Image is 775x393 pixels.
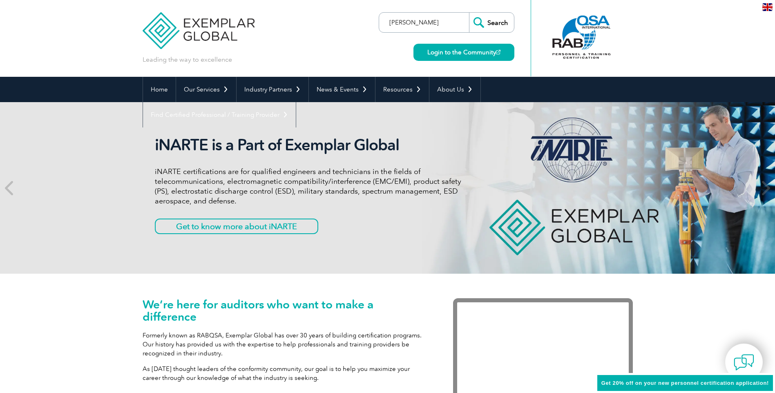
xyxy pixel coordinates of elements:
[155,136,461,154] h2: iNARTE is a Part of Exemplar Global
[143,364,429,382] p: As [DATE] thought leaders of the conformity community, our goal is to help you maximize your care...
[155,219,318,234] a: Get to know more about iNARTE
[601,380,769,386] span: Get 20% off on your new personnel certification application!
[413,44,514,61] a: Login to the Community
[762,3,773,11] img: en
[155,167,461,206] p: iNARTE certifications are for qualified engineers and technicians in the fields of telecommunicat...
[143,77,176,102] a: Home
[176,77,236,102] a: Our Services
[143,102,296,127] a: Find Certified Professional / Training Provider
[143,55,232,64] p: Leading the way to excellence
[429,77,480,102] a: About Us
[143,331,429,358] p: Formerly known as RABQSA, Exemplar Global has over 30 years of building certification programs. O...
[496,50,500,54] img: open_square.png
[375,77,429,102] a: Resources
[734,352,754,373] img: contact-chat.png
[143,298,429,323] h1: We’re here for auditors who want to make a difference
[309,77,375,102] a: News & Events
[469,13,514,32] input: Search
[237,77,308,102] a: Industry Partners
